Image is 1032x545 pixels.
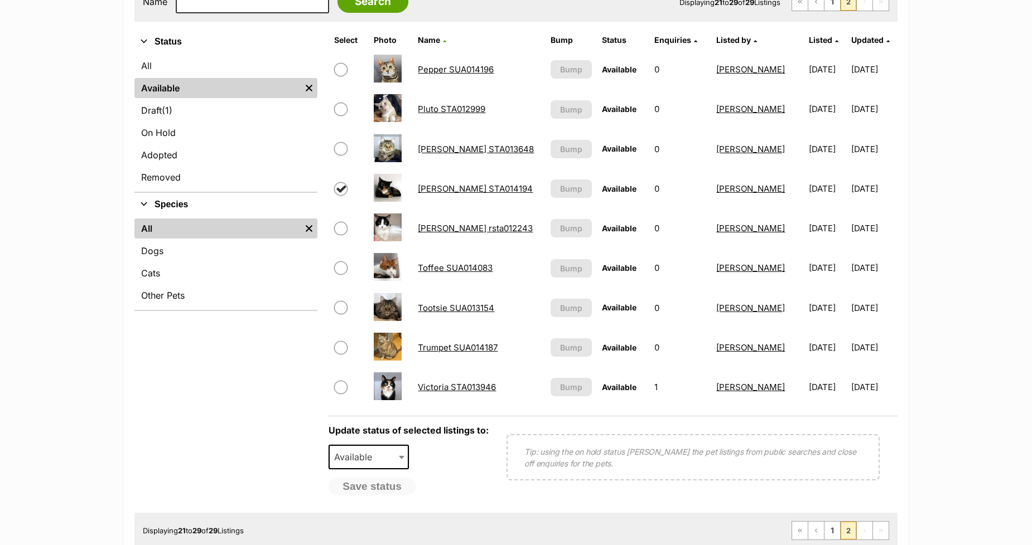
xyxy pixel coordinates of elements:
[418,382,496,392] a: Victoria STA013946
[602,303,636,312] span: Available
[650,368,711,406] td: 1
[418,64,494,75] a: Pepper SUA014196
[597,31,649,49] th: Status
[551,100,592,119] button: Bump
[551,60,592,79] button: Bump
[134,56,317,76] a: All
[851,35,890,45] a: Updated
[873,522,889,539] span: Last page
[369,31,413,49] th: Photo
[650,209,711,247] td: 0
[792,521,889,540] nav: Pagination
[650,50,711,89] td: 0
[134,145,317,165] a: Adopted
[134,100,317,120] a: Draft
[804,90,850,128] td: [DATE]
[716,35,757,45] a: Listed by
[841,522,856,539] span: Page 2
[551,219,592,237] button: Bump
[602,343,636,352] span: Available
[851,50,896,89] td: [DATE]
[804,249,850,287] td: [DATE]
[804,289,850,327] td: [DATE]
[418,104,485,114] a: Pluto STA012999
[134,241,317,261] a: Dogs
[134,197,317,212] button: Species
[804,209,850,247] td: [DATE]
[602,223,636,233] span: Available
[418,35,446,45] a: Name
[134,123,317,143] a: On Hold
[551,179,592,198] button: Bump
[716,183,785,194] a: [PERSON_NAME]
[654,35,691,45] span: translation missing: en.admin.listings.index.attributes.enquiries
[650,169,711,208] td: 0
[418,144,534,154] a: [PERSON_NAME] STA013648
[143,526,244,535] span: Displaying to of Listings
[301,218,317,239] a: Remove filter
[809,35,832,45] span: Listed
[792,522,808,539] a: First page
[560,342,582,353] span: Bump
[134,53,317,192] div: Status
[329,445,409,469] span: Available
[650,289,711,327] td: 0
[716,223,785,233] a: [PERSON_NAME]
[804,169,850,208] td: [DATE]
[418,183,533,194] a: [PERSON_NAME] STA014194
[808,522,824,539] a: Previous page
[560,302,582,314] span: Bump
[716,262,785,273] a: [PERSON_NAME]
[192,526,201,535] strong: 29
[551,299,592,317] button: Bump
[851,35,884,45] span: Updated
[804,50,850,89] td: [DATE]
[560,104,582,115] span: Bump
[716,144,785,154] a: [PERSON_NAME]
[804,130,850,168] td: [DATE]
[134,78,301,98] a: Available
[560,262,582,274] span: Bump
[851,169,896,208] td: [DATE]
[418,35,440,45] span: Name
[650,90,711,128] td: 0
[560,64,582,75] span: Bump
[551,378,592,396] button: Bump
[804,328,850,367] td: [DATE]
[134,35,317,49] button: Status
[650,130,711,168] td: 0
[824,522,840,539] a: Page 1
[560,381,582,393] span: Bump
[716,35,751,45] span: Listed by
[851,249,896,287] td: [DATE]
[602,144,636,153] span: Available
[418,262,493,273] a: Toffee SUA014083
[418,342,498,353] a: Trumpet SUA014187
[716,382,785,392] a: [PERSON_NAME]
[134,167,317,187] a: Removed
[851,90,896,128] td: [DATE]
[716,342,785,353] a: [PERSON_NAME]
[602,184,636,193] span: Available
[134,285,317,305] a: Other Pets
[602,382,636,392] span: Available
[650,328,711,367] td: 0
[716,104,785,114] a: [PERSON_NAME]
[851,368,896,406] td: [DATE]
[716,64,785,75] a: [PERSON_NAME]
[602,104,636,114] span: Available
[329,478,416,495] button: Save status
[851,289,896,327] td: [DATE]
[330,31,368,49] th: Select
[654,35,697,45] a: Enquiries
[851,209,896,247] td: [DATE]
[134,218,301,239] a: All
[804,368,850,406] td: [DATE]
[134,263,317,283] a: Cats
[301,78,317,98] a: Remove filter
[551,140,592,158] button: Bump
[546,31,596,49] th: Bump
[178,526,186,535] strong: 21
[209,526,218,535] strong: 29
[524,446,862,469] p: Tip: using the on hold status [PERSON_NAME] the pet listings from public searches and close off e...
